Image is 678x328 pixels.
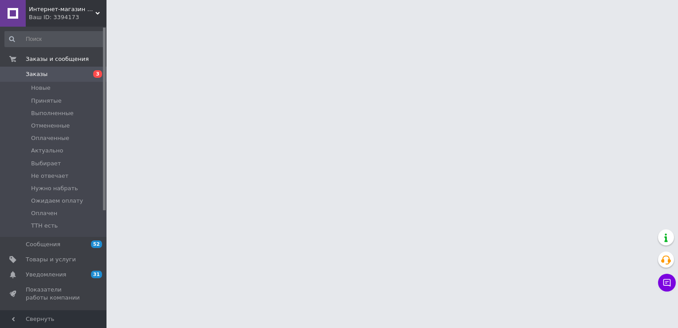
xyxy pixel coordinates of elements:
span: Принятые [31,97,62,105]
span: ТТН есть [31,222,58,230]
div: Ваш ID: 3394173 [29,13,106,21]
span: Оплачен [31,209,57,217]
span: Товары и услуги [26,256,76,264]
span: Заказы и сообщения [26,55,89,63]
span: Новые [31,84,51,92]
span: Интернет-магазин детских товаров "Gorod Detstva" [29,5,95,13]
span: Нужно набрать [31,184,78,192]
span: Выбирает [31,160,61,168]
span: Отмененные [31,122,70,130]
span: Уведомления [26,271,66,279]
span: 31 [91,271,102,278]
span: Оплаченные [31,134,69,142]
span: Актуально [31,147,63,155]
input: Поиск [4,31,105,47]
span: Показатели работы компании [26,286,82,302]
span: 52 [91,240,102,248]
span: Ожидаем оплату [31,197,83,205]
button: Чат с покупателем [658,274,676,292]
span: Панель управления [26,309,82,325]
span: Заказы [26,70,47,78]
span: Сообщения [26,240,60,248]
span: Выполненные [31,109,74,117]
span: Не отвечает [31,172,68,180]
span: 3 [93,70,102,78]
